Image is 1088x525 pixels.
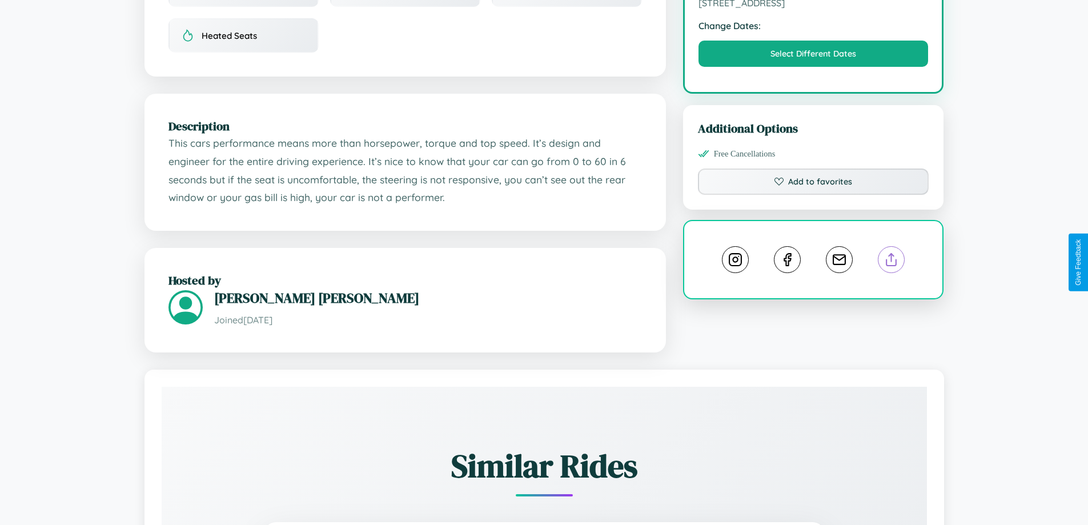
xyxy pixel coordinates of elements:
div: Give Feedback [1074,239,1082,286]
p: Joined [DATE] [214,312,642,328]
p: This cars performance means more than horsepower, torque and top speed. It’s design and engineer ... [168,134,642,207]
h2: Hosted by [168,272,642,288]
h2: Description [168,118,642,134]
span: Free Cancellations [714,149,776,159]
strong: Change Dates: [698,20,929,31]
h3: [PERSON_NAME] [PERSON_NAME] [214,288,642,307]
span: Heated Seats [202,30,257,41]
button: Select Different Dates [698,41,929,67]
h3: Additional Options [698,120,929,137]
h2: Similar Rides [202,444,887,488]
button: Add to favorites [698,169,929,195]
